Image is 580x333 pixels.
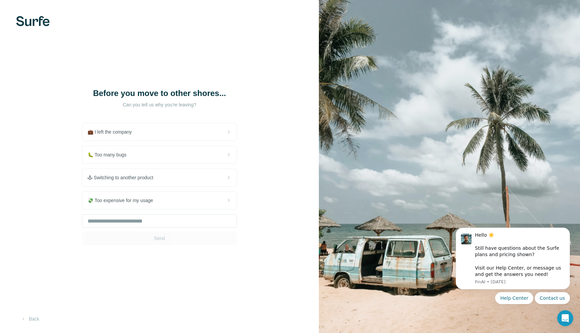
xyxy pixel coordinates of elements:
h1: Before you move to other shores... [92,88,227,99]
img: Surfe's logo [16,16,50,26]
span: 🐛 Too many bugs [88,151,132,158]
iframe: Intercom live chat [557,310,573,326]
span: 💸 Too expensive for my usage [88,197,158,204]
span: 💼 I left the company [88,129,137,135]
iframe: Intercom notifications message [446,218,580,315]
p: Can you tell us why you're leaving? [92,101,227,108]
button: Back [16,313,44,325]
span: 🕹 Switching to another product [88,174,158,181]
